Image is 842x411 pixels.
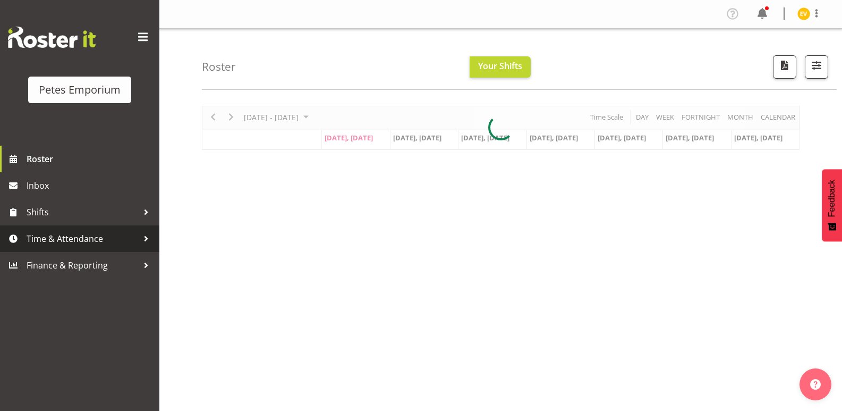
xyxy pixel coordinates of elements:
[27,231,138,247] span: Time & Attendance
[797,7,810,20] img: eva-vailini10223.jpg
[8,27,96,48] img: Rosterit website logo
[27,151,154,167] span: Roster
[202,61,236,73] h4: Roster
[822,169,842,241] button: Feedback - Show survey
[470,56,531,78] button: Your Shifts
[27,178,154,194] span: Inbox
[27,257,138,273] span: Finance & Reporting
[827,180,837,217] span: Feedback
[805,55,828,79] button: Filter Shifts
[810,379,821,390] img: help-xxl-2.png
[27,204,138,220] span: Shifts
[478,60,522,72] span: Your Shifts
[39,82,121,98] div: Petes Emporium
[773,55,796,79] button: Download a PDF of the roster according to the set date range.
